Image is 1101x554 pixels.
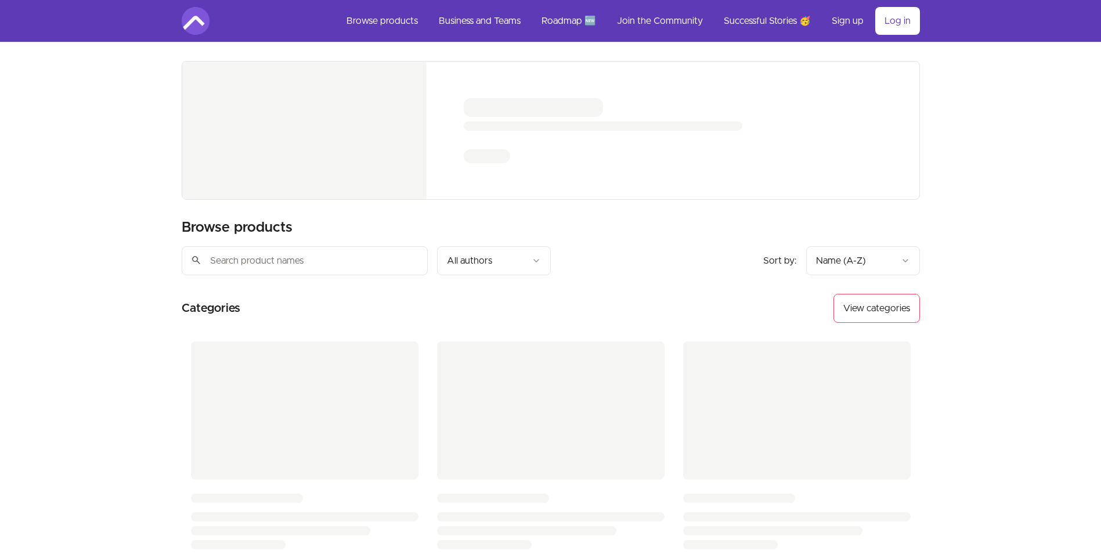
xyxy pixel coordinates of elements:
button: Filter by author [437,246,551,275]
img: Amigoscode logo [182,7,210,35]
h2: Browse products [182,218,293,237]
a: Log in [875,7,920,35]
a: Join the Community [608,7,712,35]
h2: Categories [182,294,240,323]
nav: Main [337,7,920,35]
button: View categories [833,294,920,323]
a: Roadmap 🆕 [532,7,605,35]
button: Product sort options [806,246,920,275]
input: Search product names [182,246,428,275]
a: Business and Teams [429,7,530,35]
a: Sign up [822,7,873,35]
a: Browse products [337,7,427,35]
span: search [191,252,201,268]
span: Sort by: [763,256,797,265]
a: Successful Stories 🥳 [714,7,820,35]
